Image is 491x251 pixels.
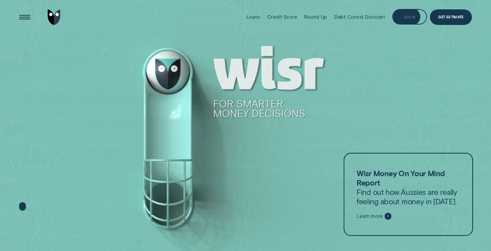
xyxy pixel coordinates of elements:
[334,14,385,20] div: Debt Consol Discount
[48,9,61,25] img: Wisr
[343,152,473,235] a: Wisr Money On Your Mind ReportFind out how Aussies are really feeling about money in [DATE].Learn...
[404,16,415,19] div: Log in
[304,14,327,20] div: Round Up
[246,14,260,20] div: Loans
[357,168,445,187] strong: Wisr Money On Your Mind Report
[357,213,383,219] span: Learn more
[267,14,297,20] div: Credit Score
[430,9,472,25] a: Get Estimate
[357,168,460,206] p: Find out how Aussies are really feeling about money in [DATE].
[17,9,32,25] button: Open Menu
[392,9,427,25] button: Log in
